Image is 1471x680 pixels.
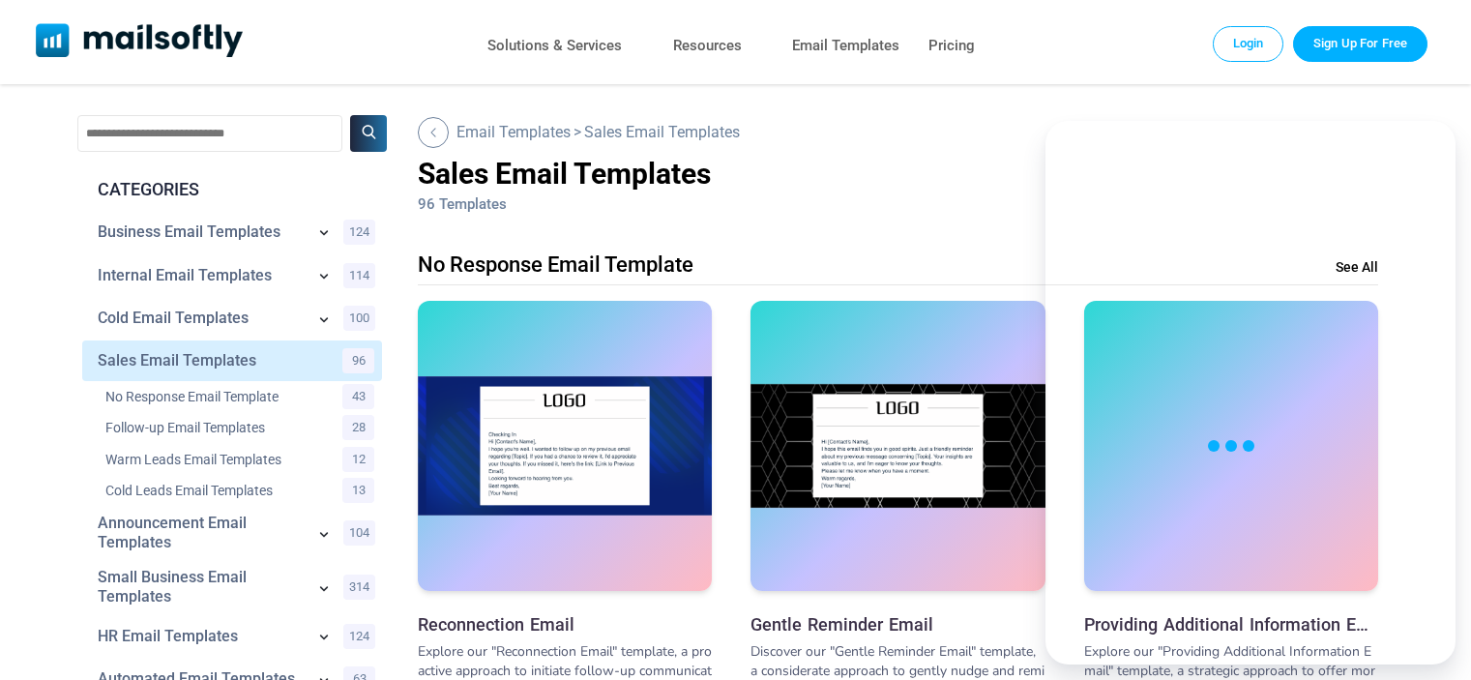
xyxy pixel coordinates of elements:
a: Show subcategories for Small Business Email Templates [314,578,334,602]
a: Reconnection Email [418,614,712,635]
iframe: Embedded Agent [1045,121,1456,665]
a: Category [105,450,318,469]
a: Category [98,514,305,552]
a: Show subcategories for Announcement Email Templates [314,524,334,547]
a: Reconnection Email [418,301,712,596]
a: Mailsoftly [36,23,244,61]
img: Reconnection Email [418,376,712,515]
a: Go Back [418,117,454,148]
a: Solutions & Services [487,32,622,60]
a: Category [98,627,305,646]
a: Show subcategories for Business Email Templates [314,222,334,246]
div: No Response Email Template [418,252,693,277]
a: Category [98,309,305,328]
a: Show subcategories for HR Email Templates [314,627,334,650]
h1: Sales Email Templates [418,157,1378,191]
a: Go Back [456,123,571,141]
img: Mailsoftly Logo [36,23,244,57]
a: Category [105,387,318,406]
a: Category [98,351,310,370]
a: Category [105,481,318,500]
a: Gentle Reminder Email [750,614,1044,635]
span: 96 Templates [418,195,507,213]
div: CATEGORIES [82,177,382,202]
a: Show subcategories for Cold Email Templates [314,310,334,333]
a: Resources [673,32,742,60]
div: > [418,115,1378,149]
a: Email Templates [792,32,899,60]
a: Category [98,266,305,285]
a: Trial [1293,26,1427,61]
a: Category [105,418,318,437]
a: Pricing [928,32,975,60]
img: Search [362,125,376,139]
a: Login [1213,26,1284,61]
a: Gentle Reminder Email [750,301,1044,596]
a: Category [98,568,305,606]
a: Category [98,222,305,242]
a: Show subcategories for Internal Email Templates [314,266,334,289]
img: Gentle Reminder Email [750,384,1044,508]
img: Back [428,128,438,137]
